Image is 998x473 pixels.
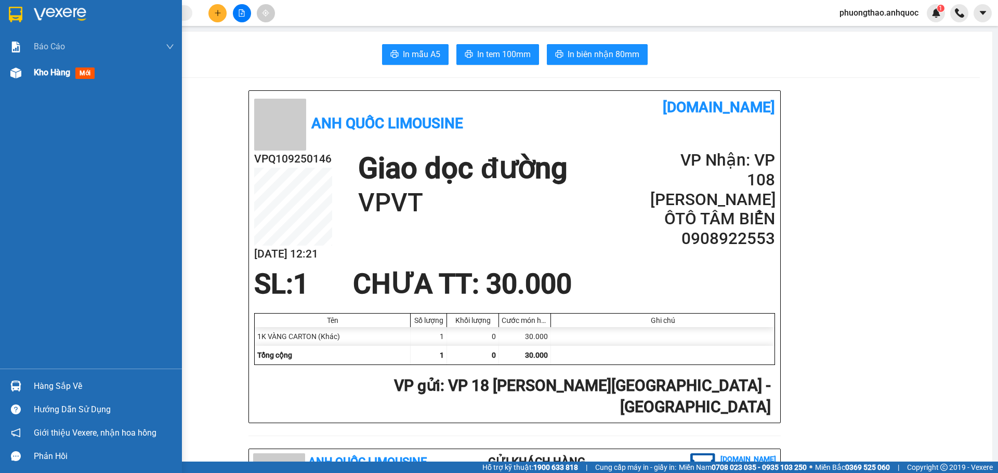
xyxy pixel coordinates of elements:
[477,48,531,61] span: In tem 100mm
[34,402,174,417] div: Hướng dẫn sử dụng
[440,351,444,359] span: 1
[10,381,21,391] img: warehouse-icon
[208,4,227,22] button: plus
[547,44,648,65] button: printerIn biên nhận 80mm
[482,462,578,473] span: Hỗ trợ kỹ thuật:
[257,316,408,325] div: Tên
[257,351,292,359] span: Tổng cộng
[450,316,496,325] div: Khối lượng
[358,186,567,220] h1: VPVT
[358,151,567,186] h1: Giao dọc đường
[255,327,411,346] div: 1K VÀNG CARTON (Khác)
[10,42,21,52] img: solution-icon
[214,9,221,17] span: plus
[955,8,964,18] img: phone-icon
[937,5,944,12] sup: 1
[499,327,551,346] div: 30.000
[809,465,812,469] span: ⚪️
[257,4,275,22] button: aim
[11,404,21,414] span: question-circle
[447,327,499,346] div: 0
[650,229,775,249] h2: 0908922553
[137,61,176,79] span: VPVT
[34,67,70,77] span: Kho hàng
[712,463,807,471] strong: 0708 023 035 - 0935 103 250
[9,7,22,22] img: logo-vxr
[254,246,332,263] h2: [DATE] 12:21
[293,268,309,300] span: 1
[650,151,775,209] h2: VP Nhận: VP 108 [PERSON_NAME]
[254,151,332,168] h2: VPQ109250146
[525,351,548,359] span: 30.000
[34,449,174,464] div: Phản hồi
[931,8,941,18] img: icon-new-feature
[254,268,293,300] span: SL:
[122,9,205,34] div: VP 108 [PERSON_NAME]
[403,48,440,61] span: In mẫu A5
[586,462,587,473] span: |
[34,379,174,394] div: Hàng sắp về
[308,455,427,468] b: Anh Quốc Limousine
[488,455,585,468] b: Gửi khách hàng
[555,50,563,60] span: printer
[390,50,399,60] span: printer
[233,4,251,22] button: file-add
[75,67,95,79] span: mới
[720,455,776,463] b: [DOMAIN_NAME]
[974,4,992,22] button: caret-down
[34,40,65,53] span: Báo cáo
[456,44,539,65] button: printerIn tem 100mm
[166,43,174,51] span: down
[413,316,444,325] div: Số lượng
[411,327,447,346] div: 1
[254,375,771,417] h2: : VP 18 [PERSON_NAME][GEOGRAPHIC_DATA] - [GEOGRAPHIC_DATA]
[845,463,890,471] strong: 0369 525 060
[650,209,775,229] h2: ÔTÔ TÂM BIỂN
[898,462,899,473] span: |
[831,6,927,19] span: phuongthao.anhquoc
[11,451,21,461] span: message
[34,426,156,439] span: Giới thiệu Vexere, nhận hoa hồng
[533,463,578,471] strong: 1900 633 818
[262,9,269,17] span: aim
[238,9,245,17] span: file-add
[122,66,137,77] span: DĐ:
[394,376,440,395] span: VP gửi
[382,44,449,65] button: printerIn mẫu A5
[502,316,548,325] div: Cước món hàng
[311,115,463,132] b: Anh Quốc Limousine
[595,462,676,473] span: Cung cấp máy in - giấy in:
[465,50,473,60] span: printer
[554,316,772,325] div: Ghi chú
[122,34,205,46] div: ÔTÔ TÂM BIỂN
[568,48,639,61] span: In biên nhận 80mm
[11,428,21,438] span: notification
[939,5,942,12] span: 1
[679,462,807,473] span: Miền Nam
[978,8,988,18] span: caret-down
[663,99,775,116] b: [DOMAIN_NAME]
[940,464,948,471] span: copyright
[9,10,25,21] span: Gửi:
[492,351,496,359] span: 0
[122,10,147,21] span: Nhận:
[815,462,890,473] span: Miền Bắc
[347,268,578,300] div: CHƯA TT : 30.000
[122,46,205,61] div: 0908922553
[10,67,21,78] img: warehouse-icon
[9,9,114,71] div: VP 18 [PERSON_NAME][GEOGRAPHIC_DATA] - [GEOGRAPHIC_DATA]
